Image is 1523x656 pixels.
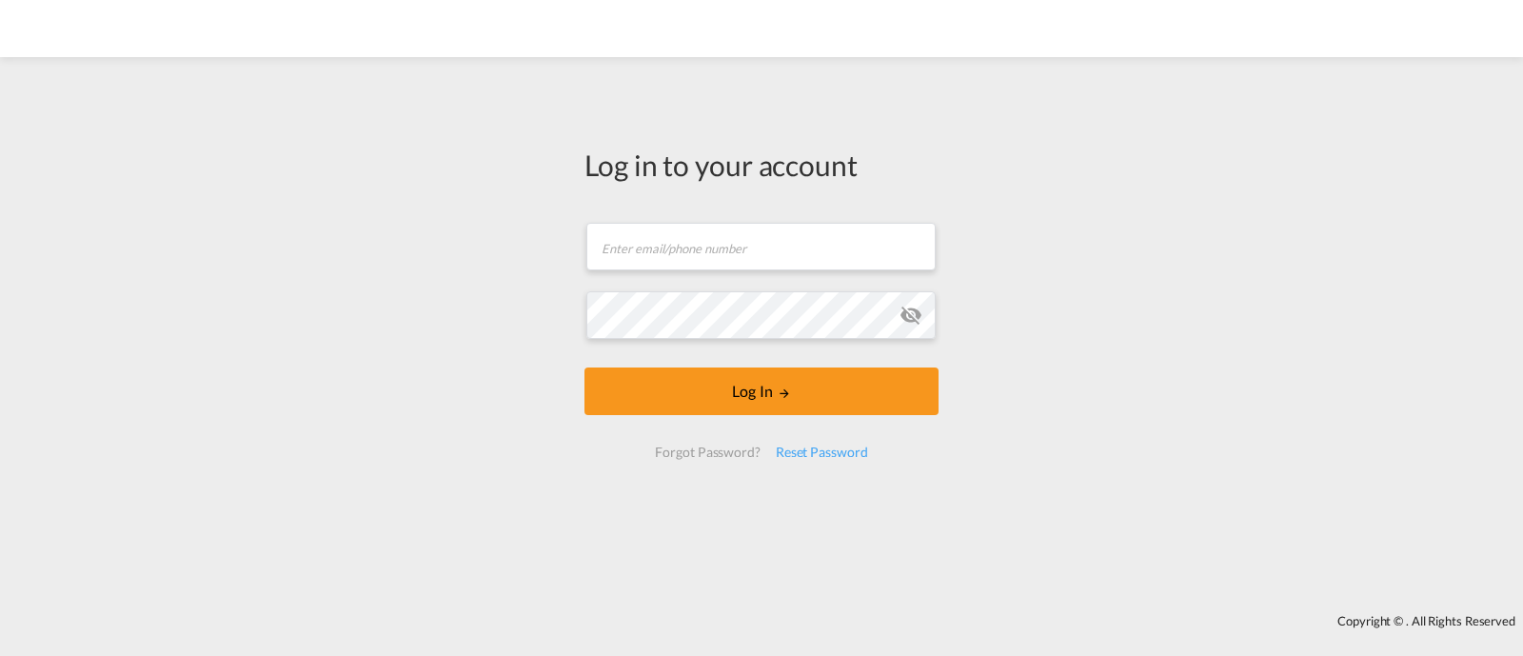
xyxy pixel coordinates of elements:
div: Log in to your account [584,145,939,185]
div: Forgot Password? [647,435,767,469]
div: Reset Password [768,435,876,469]
md-icon: icon-eye-off [900,304,922,327]
input: Enter email/phone number [586,223,936,270]
button: LOGIN [584,368,939,415]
